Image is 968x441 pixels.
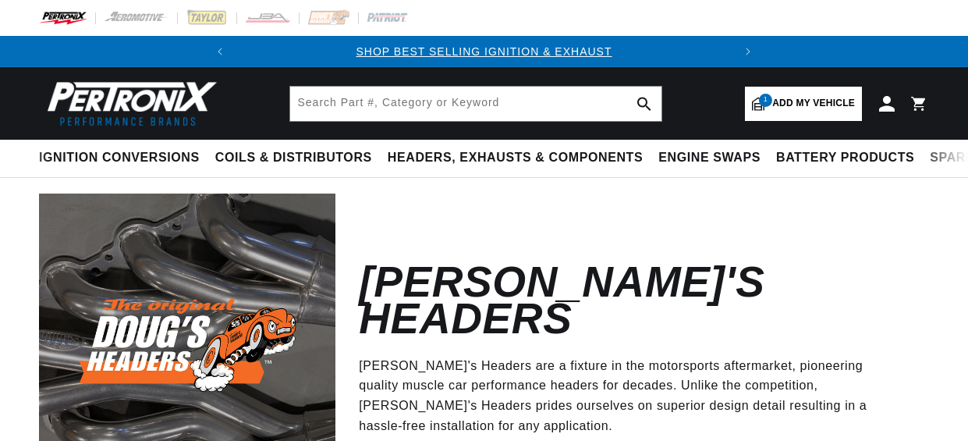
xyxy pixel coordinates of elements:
[290,87,661,121] input: Search Part #, Category or Keyword
[768,140,922,176] summary: Battery Products
[215,150,372,166] span: Coils & Distributors
[651,140,768,176] summary: Engine Swaps
[658,150,761,166] span: Engine Swaps
[388,150,643,166] span: Headers, Exhausts & Components
[204,36,236,67] button: Translation missing: en.sections.announcements.previous_announcement
[359,356,906,436] p: [PERSON_NAME]'s Headers are a fixture in the motorsports aftermarket, pioneering quality muscle c...
[745,87,862,121] a: 1Add my vehicle
[359,264,906,337] h2: [PERSON_NAME]'s Headers
[39,150,200,166] span: Ignition Conversions
[732,36,764,67] button: Translation missing: en.sections.announcements.next_announcement
[772,96,855,111] span: Add my vehicle
[380,140,651,176] summary: Headers, Exhausts & Components
[39,76,218,130] img: Pertronix
[207,140,380,176] summary: Coils & Distributors
[627,87,661,121] button: search button
[39,140,207,176] summary: Ignition Conversions
[776,150,914,166] span: Battery Products
[236,43,732,60] div: Announcement
[759,94,772,107] span: 1
[236,43,732,60] div: 1 of 2
[356,45,612,58] a: SHOP BEST SELLING IGNITION & EXHAUST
